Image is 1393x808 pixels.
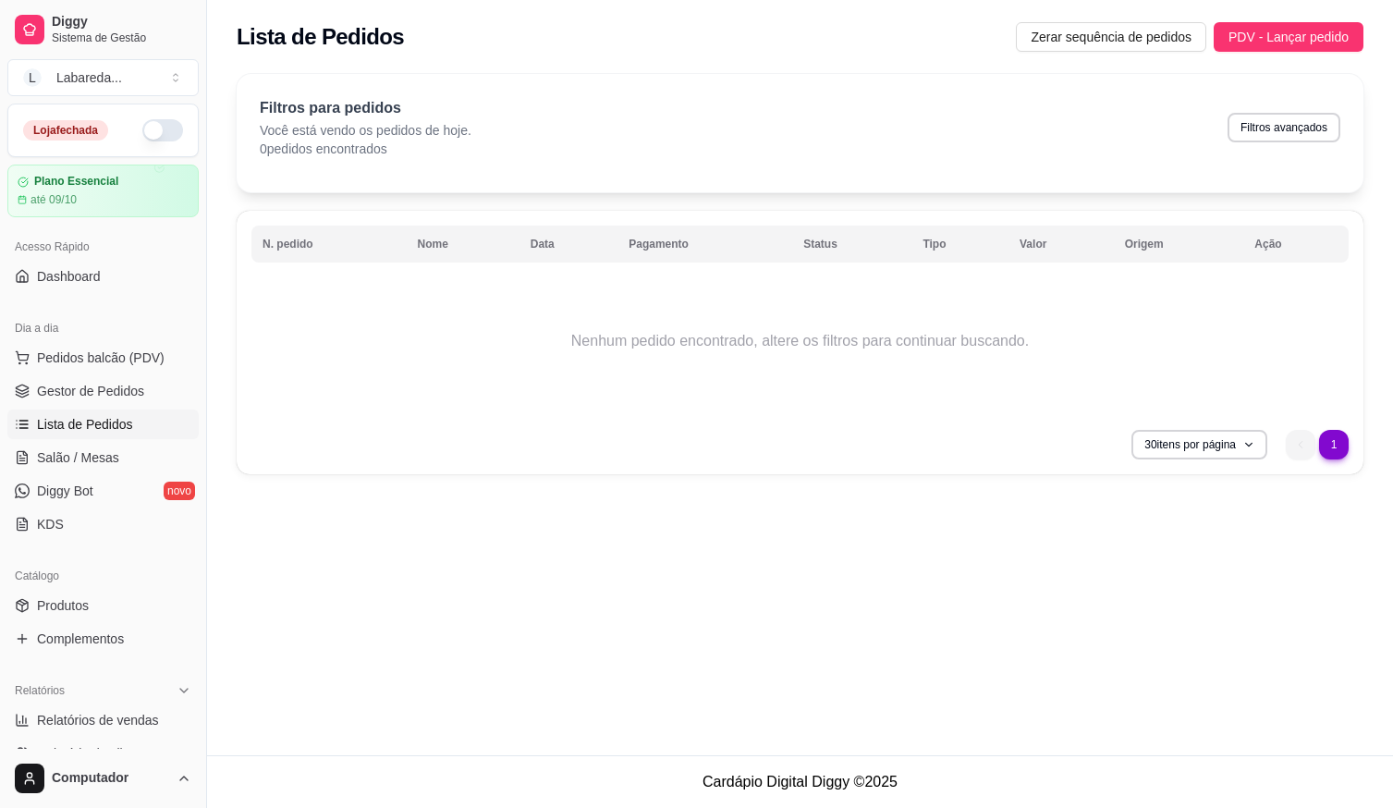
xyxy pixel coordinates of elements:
div: Labareda ... [56,68,122,87]
th: Tipo [911,226,1008,263]
h2: Lista de Pedidos [237,22,404,52]
button: Pedidos balcão (PDV) [7,343,199,373]
th: Status [792,226,911,263]
div: Acesso Rápido [7,232,199,262]
th: Ação [1243,226,1349,263]
span: Produtos [37,596,89,615]
span: Computador [52,770,169,787]
td: Nenhum pedido encontrado, altere os filtros para continuar buscando. [251,267,1349,415]
span: Relatório de clientes [37,744,154,763]
a: Produtos [7,591,199,620]
a: DiggySistema de Gestão [7,7,199,52]
button: Zerar sequência de pedidos [1016,22,1206,52]
th: Nome [407,226,519,263]
a: Salão / Mesas [7,443,199,472]
button: Alterar Status [142,119,183,141]
div: Loja fechada [23,120,108,141]
th: Valor [1008,226,1114,263]
div: Catálogo [7,561,199,591]
span: Zerar sequência de pedidos [1031,27,1191,47]
a: Relatório de clientes [7,739,199,768]
span: Sistema de Gestão [52,31,191,45]
p: 0 pedidos encontrados [260,140,471,158]
th: Data [519,226,618,263]
button: Filtros avançados [1228,113,1340,142]
footer: Cardápio Digital Diggy © 2025 [207,755,1393,808]
a: Diggy Botnovo [7,476,199,506]
th: Origem [1114,226,1244,263]
span: Relatórios de vendas [37,711,159,729]
th: Pagamento [617,226,792,263]
a: Lista de Pedidos [7,410,199,439]
span: Gestor de Pedidos [37,382,144,400]
a: KDS [7,509,199,539]
a: Gestor de Pedidos [7,376,199,406]
a: Plano Essencialaté 09/10 [7,165,199,217]
span: L [23,68,42,87]
span: Complementos [37,630,124,648]
button: Computador [7,756,199,801]
a: Dashboard [7,262,199,291]
span: Salão / Mesas [37,448,119,467]
button: Select a team [7,59,199,96]
p: Você está vendo os pedidos de hoje. [260,121,471,140]
div: Dia a dia [7,313,199,343]
a: Complementos [7,624,199,654]
button: 30itens por página [1131,430,1267,459]
span: Dashboard [37,267,101,286]
th: N. pedido [251,226,407,263]
p: Filtros para pedidos [260,97,471,119]
span: Lista de Pedidos [37,415,133,434]
li: next page button [1319,430,1349,459]
a: Relatórios de vendas [7,705,199,735]
span: Diggy Bot [37,482,93,500]
span: Pedidos balcão (PDV) [37,349,165,367]
article: até 09/10 [31,192,77,207]
article: Plano Essencial [34,175,118,189]
button: PDV - Lançar pedido [1214,22,1363,52]
span: Relatórios [15,683,65,698]
span: PDV - Lançar pedido [1228,27,1349,47]
span: KDS [37,515,64,533]
nav: pagination navigation [1277,421,1358,469]
span: Diggy [52,14,191,31]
